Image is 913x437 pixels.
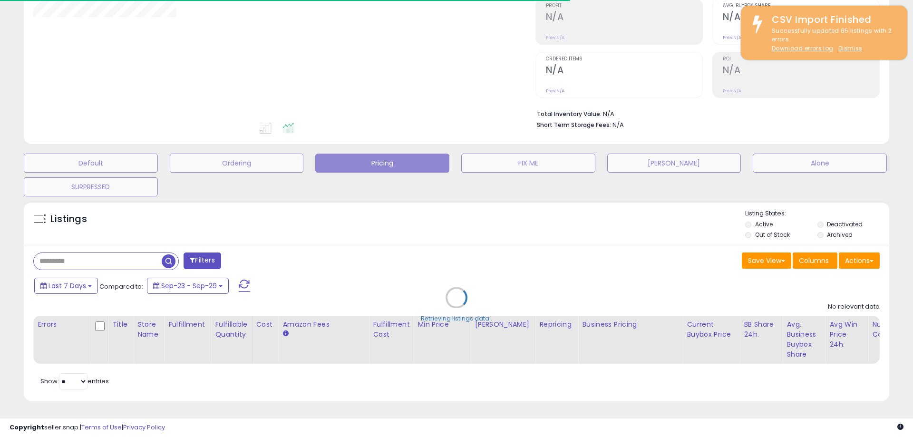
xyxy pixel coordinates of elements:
button: Default [24,154,158,173]
a: Privacy Policy [123,423,165,432]
span: ROI [723,57,879,62]
small: Prev: N/A [546,88,564,94]
span: Profit [546,3,702,9]
li: N/A [537,107,873,119]
a: Terms of Use [81,423,122,432]
button: FIX ME [461,154,595,173]
button: [PERSON_NAME] [607,154,741,173]
div: CSV Import Finished [765,13,900,27]
b: Total Inventory Value: [537,110,602,118]
button: Alone [753,154,887,173]
small: Prev: N/A [723,35,741,40]
button: SURPRESSED [24,177,158,196]
span: Avg. Buybox Share [723,3,879,9]
button: Ordering [170,154,304,173]
h2: N/A [546,11,702,24]
h2: N/A [723,11,879,24]
strong: Copyright [10,423,44,432]
small: Prev: N/A [546,35,564,40]
div: Retrieving listings data.. [421,314,492,323]
h2: N/A [723,65,879,78]
div: seller snap | | [10,423,165,432]
u: Dismiss [838,44,862,52]
span: Ordered Items [546,57,702,62]
h2: N/A [546,65,702,78]
span: N/A [612,120,624,129]
a: Download errors log [772,44,833,52]
b: Short Term Storage Fees: [537,121,611,129]
small: Prev: N/A [723,88,741,94]
button: Pricing [315,154,449,173]
div: Successfully updated 65 listings with 2 errors. [765,27,900,53]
